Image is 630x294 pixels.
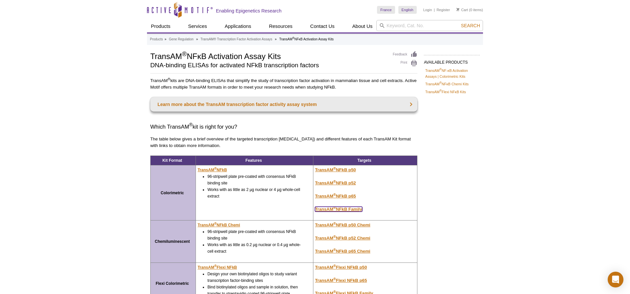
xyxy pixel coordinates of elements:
[150,136,417,149] p: The table below gives a brief overview of the targeted transcription [MEDICAL_DATA]) and differen...
[207,186,304,199] li: Works with as little as 2 µg nuclear or 4 µg whole-cell extract
[333,263,336,267] sup: ®
[150,51,386,61] h1: TransAM NFκB Activation Assay Kits
[184,20,211,32] a: Services
[398,6,417,14] a: English
[333,290,336,294] sup: ®
[279,37,334,41] li: TransAM NFκB Activation Assay Kits
[161,191,184,195] strong: Colorimetric
[436,8,450,12] a: Register
[198,167,227,173] a: TransAM®NFkB
[456,8,468,12] a: Cart
[425,68,478,79] a: TransAM®NF-κB Activation Assays | Colorimetric Kits
[315,194,356,199] u: TransAM NFkB p65
[315,249,370,254] a: TransAM®NFkB p65 Chemi
[315,167,356,172] a: TransAM®NFkB p50
[315,180,356,185] u: TransAM NFkB p52
[221,20,255,32] a: Applications
[156,281,189,286] strong: Flexi Colorimetric
[198,223,240,227] u: TransAM NFkB Chemi
[315,207,362,212] a: TransAM®NFkB Family
[315,222,370,227] a: TransAM®NFkB p50 Chemi
[333,248,336,252] sup: ®
[292,36,294,40] sup: ®
[150,36,163,42] a: Products
[150,97,417,112] a: Learn more about the TransAM transcription factor activity assay system
[348,20,377,32] a: About Us
[333,166,336,170] sup: ®
[333,235,336,239] sup: ®
[456,6,483,14] li: (0 items)
[461,23,480,28] span: Search
[315,265,367,270] u: TransAM Flexi NFkB p50
[306,20,338,32] a: Contact Us
[393,51,417,58] a: Feedback
[169,36,194,42] a: Gene Regulation
[357,158,371,163] strong: Targets
[333,205,336,209] sup: ®
[315,207,362,212] u: TransAM NFkB Family
[216,8,282,14] h2: Enabling Epigenetics Research
[315,249,370,254] u: TransAM NFkB p65 Chemi
[315,265,367,270] a: TransAM®Flexi NFkB p50
[459,23,482,29] button: Search
[200,36,272,42] a: TransAM® Transcription Factor Activation Assays
[207,271,304,284] li: Design your own biotinylated oligos to study variant transcription factor-binding sites
[196,37,198,41] li: »
[439,81,442,85] sup: ®
[214,222,217,225] sup: ®
[315,236,370,241] a: TransAM®NFkB p52 Chemi
[315,180,356,185] a: TransAM®NFkB p52
[214,167,217,170] sup: ®
[456,8,459,11] img: Your Cart
[198,264,237,271] a: TransAM®Flexi NFkB
[207,173,304,186] li: 96-stripwell plate pre-coated with consensus NFkB binding site
[245,158,262,163] strong: Features
[315,278,367,283] a: TransAM®Flexi NFkB p65
[315,167,356,172] u: TransAM NFkB p50
[164,37,166,41] li: »
[315,278,367,283] u: TransAM Flexi NFkB p65
[155,239,190,244] strong: Chemiluminescent
[315,194,356,199] a: TransAM®NFkB p65
[439,68,442,71] sup: ®
[393,60,417,67] a: Print
[425,81,469,87] a: TransAM®NFκB Chemi Kits
[315,236,370,241] u: TransAM NFkB p52 Chemi
[198,222,240,228] a: TransAM®NFkB Chemi
[423,8,432,12] a: Login
[182,50,187,57] sup: ®
[439,89,442,92] sup: ®
[333,192,336,196] sup: ®
[376,20,483,31] input: Keyword, Cat. No.
[315,222,370,227] u: TransAM NFkB p50 Chemi
[377,6,395,14] a: France
[424,55,480,67] h2: AVAILABLE PRODUCTS
[162,158,182,163] strong: Kit Format
[333,179,336,183] sup: ®
[198,265,237,270] u: TransAM Flexi NFkB
[189,122,192,128] sup: ®
[275,37,277,41] li: »
[333,277,336,281] sup: ®
[608,272,623,287] div: Open Intercom Messenger
[168,77,170,81] sup: ®
[207,228,304,241] li: 96-stripwell plate pre-coated with consensus NFkB binding site
[333,221,336,225] sup: ®
[425,89,466,95] a: TransAM®Flexi NFκB Kits
[150,123,417,131] h3: Which TransAM kit is right for you?
[434,6,435,14] li: |
[147,20,174,32] a: Products
[198,168,227,172] u: TransAM NFkB
[207,241,304,255] li: Works with as little as 0.2 µg nuclear or 0.4 µg whole-cell extract
[150,62,386,68] h2: DNA-binding ELISAs for activated NFkB transcription factors
[150,77,417,91] p: TransAM kits are DNA-binding ELISAs that simplify the study of transcription factor activation in...
[214,264,217,268] sup: ®
[265,20,297,32] a: Resources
